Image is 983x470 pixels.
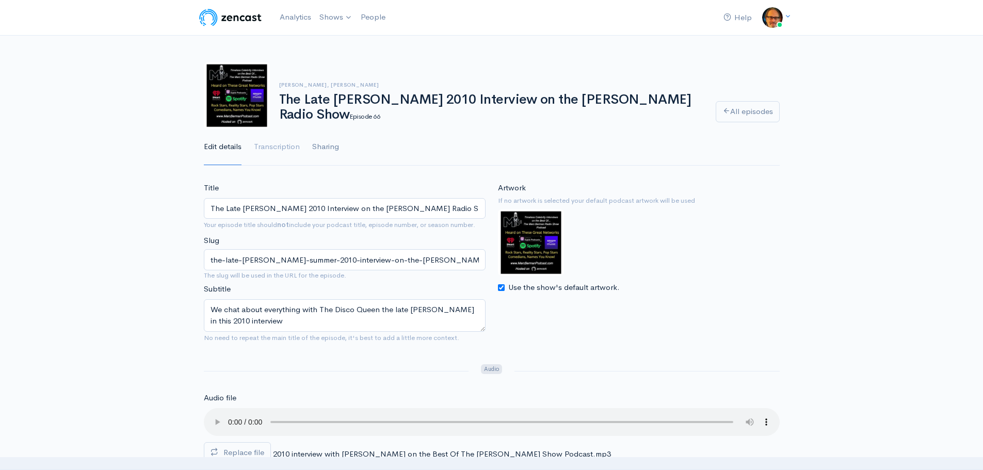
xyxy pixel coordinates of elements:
label: Title [204,182,219,194]
small: No need to repeat the main title of the episode, it's best to add a little more context. [204,333,459,342]
label: Audio file [204,392,236,404]
a: Help [719,7,756,29]
label: Slug [204,235,219,247]
a: Sharing [312,128,339,166]
a: People [357,6,390,28]
a: Shows [315,6,357,29]
span: 2010 interview with [PERSON_NAME] on the Best Of The [PERSON_NAME] Show Podcast.mp3 [273,449,611,459]
img: ... [762,7,783,28]
h6: [PERSON_NAME], [PERSON_NAME] [279,82,703,88]
small: The slug will be used in the URL for the episode. [204,270,486,281]
strong: not [277,220,289,229]
label: Artwork [498,182,526,194]
label: Subtitle [204,283,231,295]
span: Replace file [223,447,264,457]
a: Transcription [254,128,300,166]
small: Episode 66 [349,112,380,121]
small: Your episode title should include your podcast title, episode number, or season number. [204,220,475,229]
label: Use the show's default artwork. [508,282,620,294]
a: Analytics [276,6,315,28]
span: Audio [481,364,502,374]
img: ZenCast Logo [198,7,263,28]
h1: The Late [PERSON_NAME] 2010 Interview on the [PERSON_NAME] Radio Show [279,92,703,122]
textarea: We chat about everything with The Disco Queen the late [PERSON_NAME] in this 2010 interview [204,299,486,332]
small: If no artwork is selected your default podcast artwork will be used [498,196,780,206]
input: title-of-episode [204,249,486,270]
input: What is the episode's title? [204,198,486,219]
a: All episodes [716,101,780,122]
a: Edit details [204,128,241,166]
